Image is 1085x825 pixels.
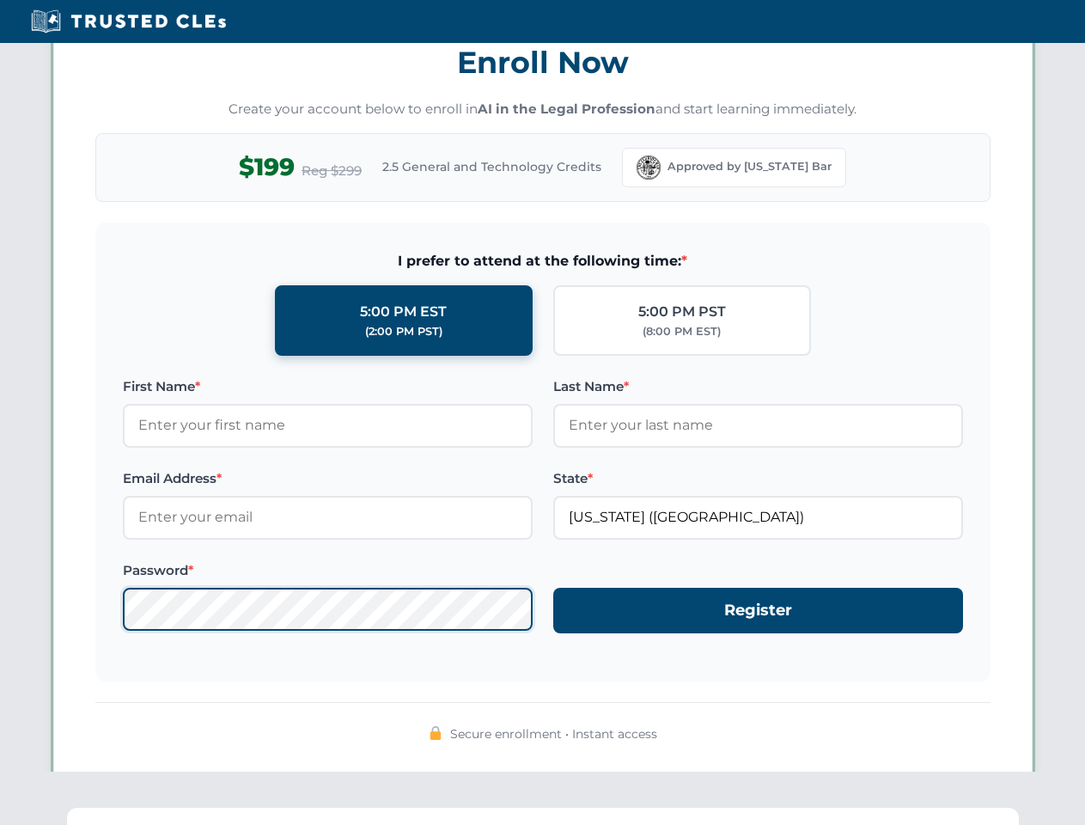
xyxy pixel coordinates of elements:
[302,161,362,181] span: Reg $299
[553,468,963,489] label: State
[365,323,442,340] div: (2:00 PM PST)
[553,496,963,539] input: Florida (FL)
[553,376,963,397] label: Last Name
[123,496,533,539] input: Enter your email
[26,9,231,34] img: Trusted CLEs
[382,157,601,176] span: 2.5 General and Technology Credits
[123,376,533,397] label: First Name
[123,468,533,489] label: Email Address
[553,588,963,633] button: Register
[123,404,533,447] input: Enter your first name
[123,560,533,581] label: Password
[429,726,442,740] img: 🔒
[360,301,447,323] div: 5:00 PM EST
[638,301,726,323] div: 5:00 PM PST
[643,323,721,340] div: (8:00 PM EST)
[478,101,655,117] strong: AI in the Legal Profession
[553,404,963,447] input: Enter your last name
[95,100,991,119] p: Create your account below to enroll in and start learning immediately.
[637,156,661,180] img: Florida Bar
[450,724,657,743] span: Secure enrollment • Instant access
[667,158,832,175] span: Approved by [US_STATE] Bar
[239,148,295,186] span: $199
[95,35,991,89] h3: Enroll Now
[123,250,963,272] span: I prefer to attend at the following time:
